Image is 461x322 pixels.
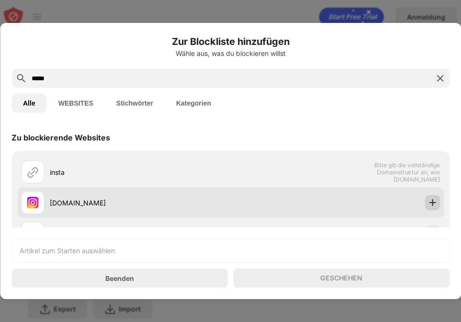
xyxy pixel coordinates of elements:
[320,274,362,282] div: GESCHEHEN
[341,161,440,183] span: Bitte gib die vollständige Domainstruktur an, wie [DOMAIN_NAME]
[47,94,105,113] button: WEBSITES
[27,197,38,208] img: favicons
[50,198,231,208] div: [DOMAIN_NAME]
[105,274,134,282] div: Beenden
[434,73,446,84] img: search-close
[11,50,450,57] div: Wähle aus, was du blockieren willst
[15,73,27,84] img: search.svg
[50,167,231,177] div: insta
[11,34,450,49] h6: Zur Blockliste hinzufügen
[11,94,47,113] button: Alle
[11,133,110,142] div: Zu blockierende Websites
[20,246,115,256] div: Artikel zum Starten auswählen
[105,94,165,113] button: Stichwörter
[165,94,223,113] button: Kategorien
[27,166,38,178] img: url.svg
